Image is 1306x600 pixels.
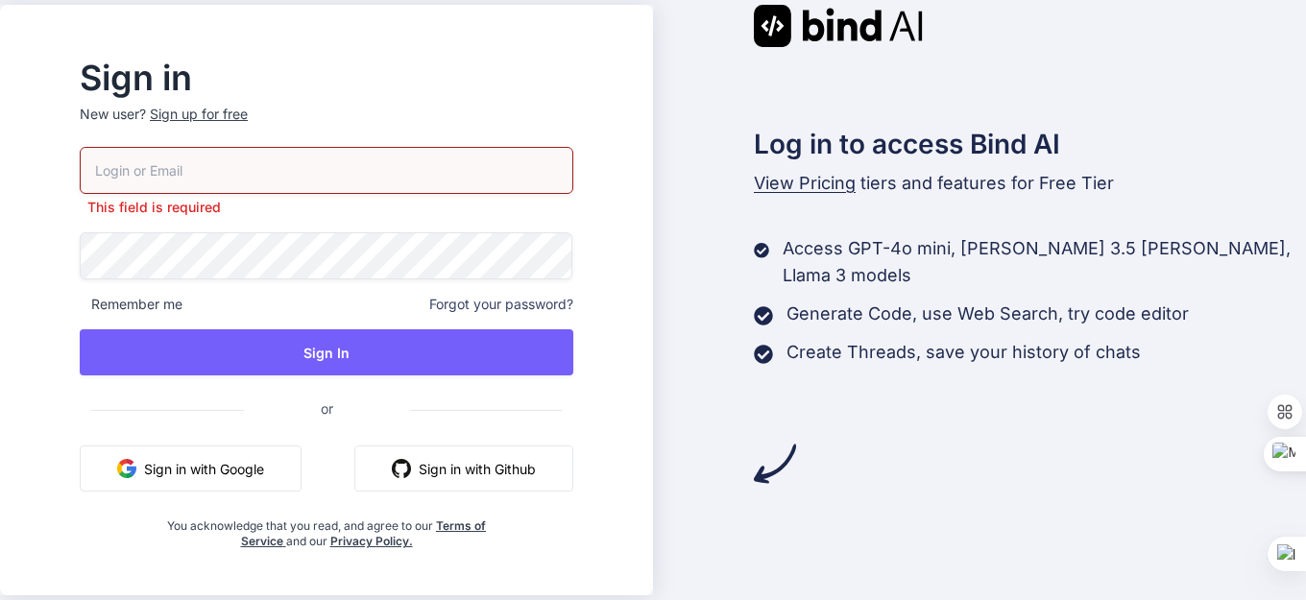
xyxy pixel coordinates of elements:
span: or [244,385,410,432]
h2: Log in to access Bind AI [754,124,1306,164]
h2: Sign in [80,62,573,93]
div: You acknowledge that you read, and agree to our and our [162,507,492,549]
span: Forgot your password? [429,295,573,314]
button: Sign In [80,329,573,375]
p: Generate Code, use Web Search, try code editor [786,300,1189,327]
input: Login or Email [80,147,573,194]
button: Sign in with Google [80,445,302,492]
a: Privacy Policy. [330,534,413,548]
img: Bind AI logo [754,5,923,47]
img: google [117,459,136,478]
p: This field is required [80,198,573,217]
div: Sign up for free [150,105,248,124]
p: tiers and features for Free Tier [754,170,1306,197]
p: Create Threads, save your history of chats [786,339,1141,366]
a: Terms of Service [241,518,487,548]
img: arrow [754,443,796,485]
p: Access GPT-4o mini, [PERSON_NAME] 3.5 [PERSON_NAME], Llama 3 models [783,235,1306,289]
img: github [392,459,411,478]
button: Sign in with Github [354,445,573,492]
p: New user? [80,105,573,147]
span: Remember me [80,295,182,314]
span: View Pricing [754,173,856,193]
